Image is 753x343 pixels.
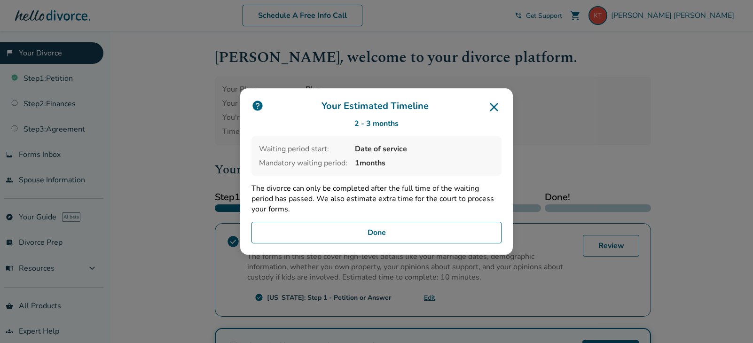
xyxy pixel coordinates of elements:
button: Done [251,222,502,243]
span: Date of service [355,144,494,154]
img: icon [251,100,264,112]
div: 2 - 3 months [251,118,502,129]
span: Mandatory waiting period: [259,158,347,168]
h3: Your Estimated Timeline [251,100,502,115]
p: The divorce can only be completed after the full time of the waiting period has passed. We also e... [251,183,502,214]
span: 1 months [355,158,494,168]
span: Waiting period start: [259,144,347,154]
iframe: Chat Widget [706,298,753,343]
